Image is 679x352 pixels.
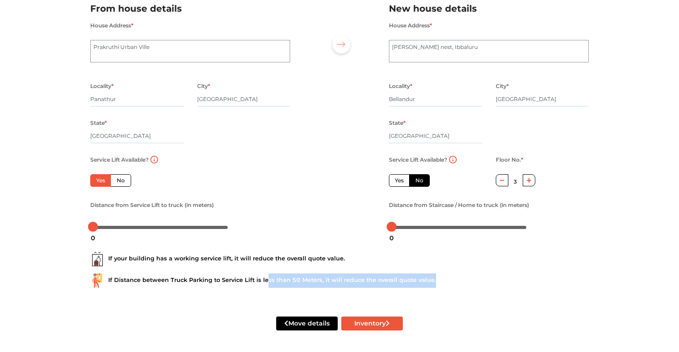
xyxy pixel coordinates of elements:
[389,174,410,187] label: Yes
[87,230,99,246] div: 0
[389,20,432,31] label: House Address
[90,199,214,211] label: Distance from Service Lift to truck (in meters)
[409,174,430,187] label: No
[389,154,447,166] label: Service Lift Available?
[341,317,403,330] button: Inventory
[496,154,523,166] label: Floor No.
[90,174,111,187] label: Yes
[110,174,131,187] label: No
[386,230,397,246] div: 0
[90,154,149,166] label: Service Lift Available?
[276,317,338,330] button: Move details
[90,273,589,288] div: If Distance between Truck Parking to Service Lift is less than 50 Meters, it will reduce the over...
[389,1,589,16] h2: New house details
[389,117,406,129] label: State
[90,40,290,62] textarea: Prakruthi Urban Ville
[90,1,290,16] h2: From house details
[389,199,529,211] label: Distance from Staircase / Home to truck (in meters)
[90,273,105,288] img: ...
[389,80,412,92] label: Locality
[496,80,509,92] label: City
[90,80,114,92] label: Locality
[90,252,589,266] div: If your building has a working service lift, it will reduce the overall quote value.
[90,252,105,266] img: ...
[90,20,133,31] label: House Address
[389,40,589,62] textarea: [PERSON_NAME] nest, Ibbaluru
[197,80,210,92] label: City
[90,117,107,129] label: State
